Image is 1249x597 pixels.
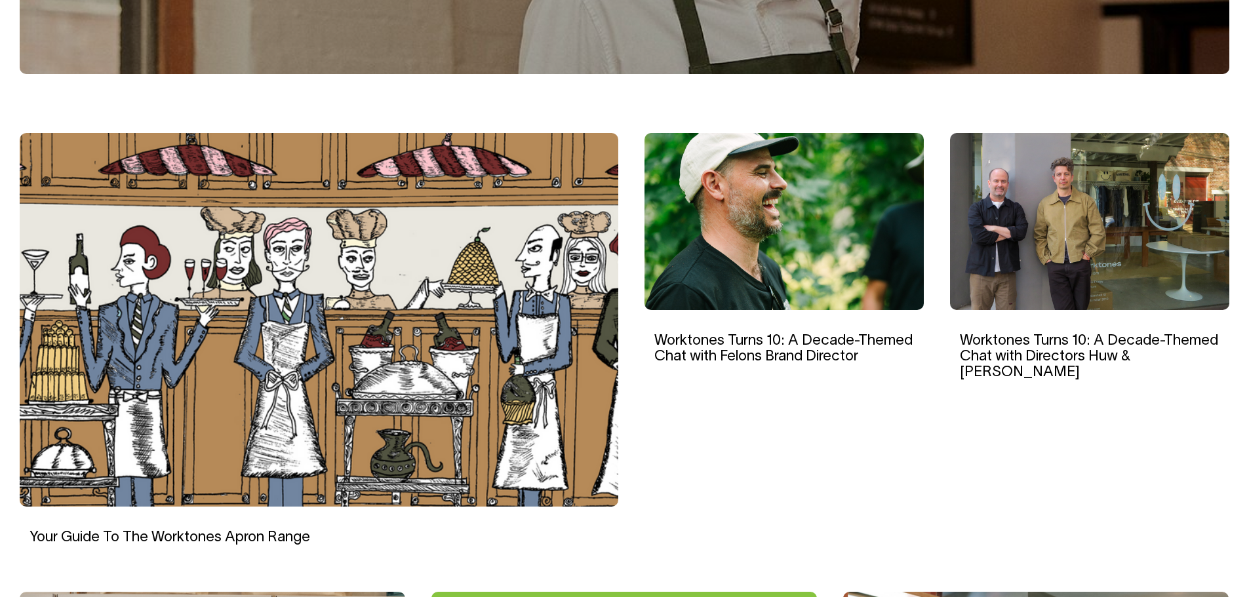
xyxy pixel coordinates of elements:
[654,334,913,363] a: Worktones Turns 10: A Decade-Themed Chat with Felons Brand Director
[30,531,310,544] a: Your Guide To The Worktones Apron Range
[950,133,1229,310] img: Worktones Turns 10: A Decade-Themed Chat with Directors Huw & Andrew
[644,133,924,310] img: Worktones Turns 10: A Decade-Themed Chat with Felons Brand Director
[960,334,1218,379] a: Worktones Turns 10: A Decade-Themed Chat with Directors Huw & [PERSON_NAME]
[20,133,618,507] img: Your Guide To The Worktones Apron Range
